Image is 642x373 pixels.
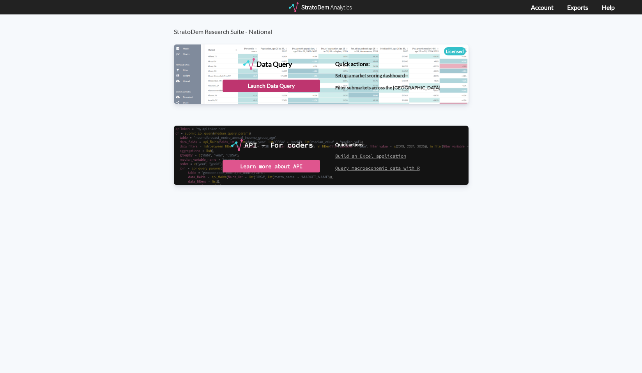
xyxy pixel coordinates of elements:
div: Launch Data Query [223,80,320,92]
a: Build an Excel application [335,153,406,159]
h3: StratoDem Research Suite - National [174,14,477,35]
a: Account [531,4,554,11]
div: Learn more about API [223,160,320,172]
h4: Quick actions: [335,142,420,147]
div: Data Query [256,58,292,70]
div: Licensed [444,47,466,55]
a: Exports [567,4,588,11]
div: API - For coders [244,139,313,151]
a: Help [602,4,615,11]
a: Set up a market scoring dashboard [335,73,405,78]
a: Query macroeconomic data with R [335,165,420,171]
h4: Quick actions: [335,61,440,67]
a: Filter submarkets across the [GEOGRAPHIC_DATA] [335,85,440,91]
